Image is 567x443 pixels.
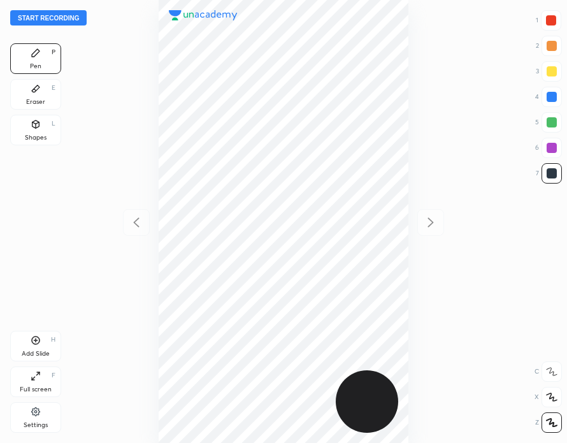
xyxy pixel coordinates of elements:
div: E [52,85,55,91]
div: 4 [535,87,562,107]
div: C [535,361,562,382]
div: Eraser [26,99,45,105]
div: Z [535,412,562,433]
div: F [52,372,55,379]
div: Add Slide [22,351,50,357]
div: 1 [536,10,561,31]
div: 7 [536,163,562,184]
div: Full screen [20,386,52,393]
div: Pen [30,63,41,69]
div: X [535,387,562,407]
div: 3 [536,61,562,82]
div: P [52,49,55,55]
div: 2 [536,36,562,56]
div: Shapes [25,134,47,141]
div: H [51,337,55,343]
button: Start recording [10,10,87,25]
div: Settings [24,422,48,428]
img: logo.38c385cc.svg [169,10,238,20]
div: L [52,120,55,127]
div: 6 [535,138,562,158]
div: 5 [535,112,562,133]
